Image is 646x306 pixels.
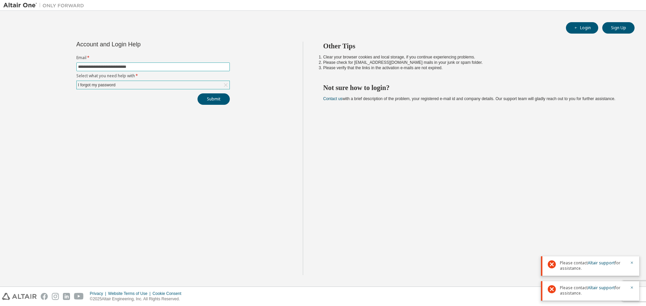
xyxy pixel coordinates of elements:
[90,296,185,302] p: © 2025 Altair Engineering, Inc. All Rights Reserved.
[323,83,623,92] h2: Not sure how to login?
[323,96,343,101] a: Contact us
[198,93,230,105] button: Submit
[74,293,84,300] img: youtube.svg
[77,81,116,89] div: I forgot my password
[76,73,230,79] label: Select what you need help with
[76,55,230,60] label: Email
[566,22,598,34] button: Login
[588,285,615,291] a: Altair support
[3,2,87,9] img: Altair One
[90,291,108,296] div: Privacy
[323,54,623,60] li: Clear your browser cookies and local storage, if you continue experiencing problems.
[323,96,615,101] span: with a brief description of the problem, your registered e-mail id and company details. Our suppo...
[108,291,152,296] div: Website Terms of Use
[152,291,185,296] div: Cookie Consent
[63,293,70,300] img: linkedin.svg
[602,22,635,34] button: Sign Up
[52,293,59,300] img: instagram.svg
[588,260,615,266] a: Altair support
[323,42,623,50] h2: Other Tips
[76,42,199,47] div: Account and Login Help
[323,65,623,71] li: Please verify that the links in the activation e-mails are not expired.
[560,260,626,271] span: Please contact for assistance.
[560,285,626,296] span: Please contact for assistance.
[323,60,623,65] li: Please check for [EMAIL_ADDRESS][DOMAIN_NAME] mails in your junk or spam folder.
[77,81,229,89] div: I forgot my password
[2,293,37,300] img: altair_logo.svg
[41,293,48,300] img: facebook.svg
